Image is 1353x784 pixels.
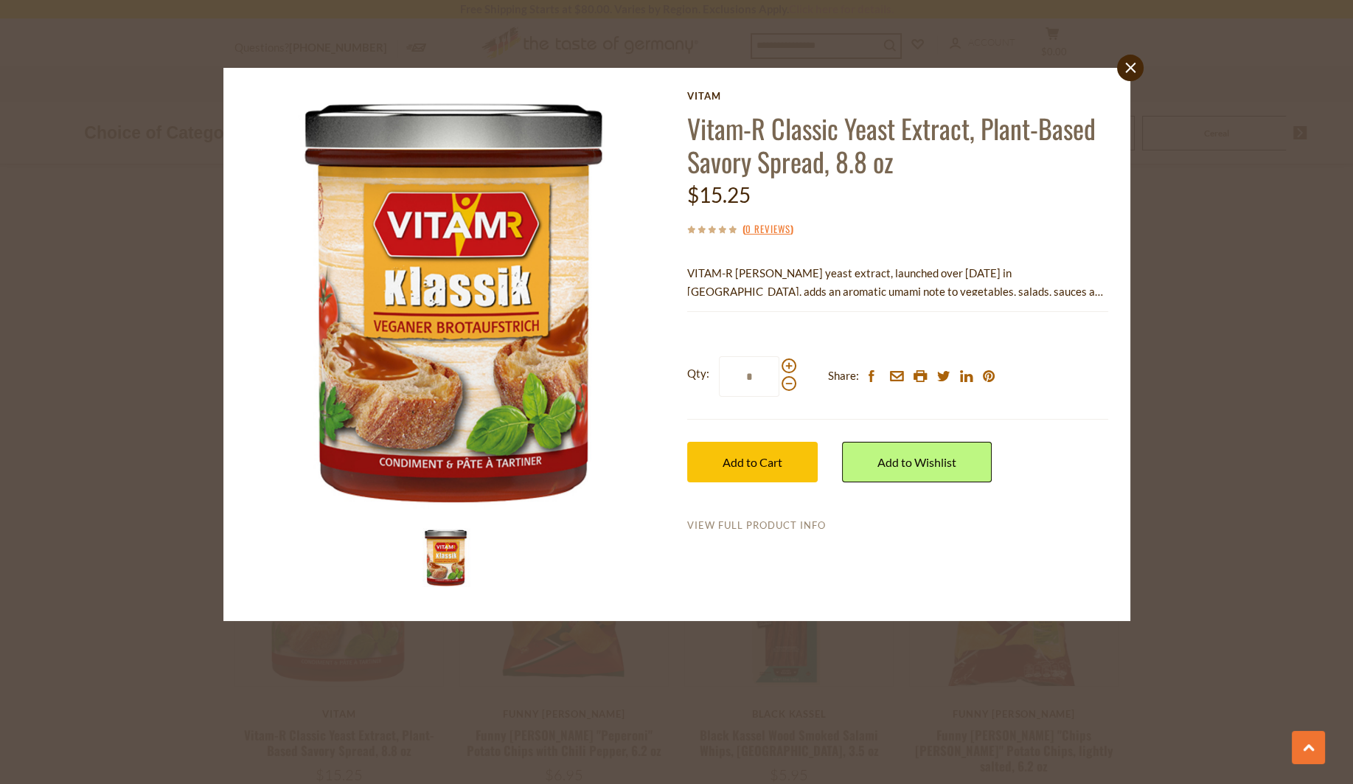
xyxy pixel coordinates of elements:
a: 0 Reviews [745,221,790,237]
p: VITAM-R [PERSON_NAME] yeast extract, launched over [DATE] in [GEOGRAPHIC_DATA], adds an aromatic ... [687,264,1107,301]
span: Share: [828,367,859,385]
span: $15.25 [687,182,751,207]
input: Qty: [719,356,779,397]
a: Vitam [687,90,1107,102]
a: View Full Product Info [687,519,826,533]
span: Add to Cart [723,455,782,469]
strong: Qty: [687,364,709,383]
button: Add to Cart [687,442,818,482]
a: Add to Wishlist [842,442,992,482]
img: Vitam-R Classic Yeast Extract, Plant-Based Savory Spread, 8.8 oz [417,528,476,587]
img: Vitam-R Classic Yeast Extract, Plant-Based Savory Spread, 8.8 oz [246,90,667,511]
span: ( ) [742,221,793,236]
a: Vitam-R Classic Yeast Extract, Plant-Based Savory Spread, 8.8 oz [687,108,1096,181]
